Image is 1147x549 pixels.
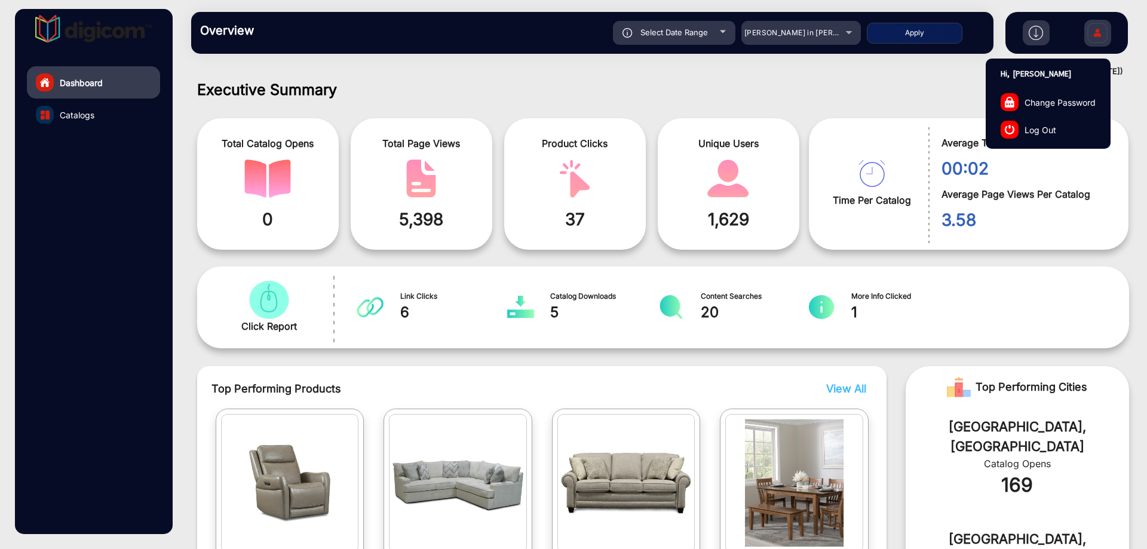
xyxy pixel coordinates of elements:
div: ([DATE] - [DATE]) [179,66,1123,78]
img: catalog [225,418,355,548]
span: Unique Users [667,136,790,151]
img: catalog [41,111,50,119]
button: View All [823,381,863,397]
span: Select Date Range [640,27,708,37]
img: catalog [507,295,534,319]
span: Top Performing Products [211,381,715,397]
span: Total Catalog Opens [206,136,330,151]
button: Apply [867,23,962,44]
img: log-out [1005,125,1014,134]
img: catalog [246,281,292,319]
span: 6 [400,302,508,323]
span: Average Page Views Per Catalog [941,187,1111,201]
a: Catalogs [27,99,160,131]
img: catalog [561,418,692,548]
span: 37 [513,207,637,232]
img: h2download.svg [1029,26,1043,40]
span: Catalog Downloads [550,291,658,302]
span: More Info Clicked [851,291,959,302]
span: 20 [701,302,809,323]
p: Hi, [PERSON_NAME] [986,64,1110,84]
span: 1 [851,302,959,323]
img: catalog [658,295,685,319]
span: Click Report [241,319,297,333]
div: [GEOGRAPHIC_DATA], [GEOGRAPHIC_DATA] [924,417,1111,456]
img: vmg-logo [35,15,152,42]
img: catalog [808,295,835,319]
img: catalog [244,160,291,198]
div: Catalog Opens [924,456,1111,471]
img: catalog [551,160,598,198]
span: 5,398 [360,207,483,232]
span: 00:02 [941,156,1111,181]
span: 3.58 [941,207,1111,232]
img: catalog [398,160,444,198]
img: Sign%20Up.svg [1085,14,1110,56]
span: Dashboard [60,76,103,89]
span: Catalogs [60,109,94,121]
span: Link Clicks [400,291,508,302]
h1: Executive Summary [197,81,1129,99]
span: Content Searches [701,291,809,302]
img: home [39,77,50,88]
span: 1,629 [667,207,790,232]
span: Top Performing Cities [976,375,1087,399]
h3: Overview [200,23,367,38]
span: Total Page Views [360,136,483,151]
img: catalog [858,160,885,187]
img: Rank image [947,375,971,399]
span: [PERSON_NAME] in [PERSON_NAME] [744,28,876,37]
span: View All [826,382,866,395]
span: 5 [550,302,658,323]
img: icon [622,28,633,38]
span: Product Clicks [513,136,637,151]
img: catalog [392,418,523,548]
span: 0 [206,207,330,232]
div: 169 [924,471,1111,499]
img: catalog [357,295,384,319]
img: catalog [705,160,752,198]
span: Average Time Per Catalog [941,136,1111,150]
img: change-password [1005,96,1014,107]
a: Dashboard [27,66,160,99]
img: catalog [729,418,860,548]
span: Change Password [1025,96,1096,108]
span: Log Out [1025,123,1056,136]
